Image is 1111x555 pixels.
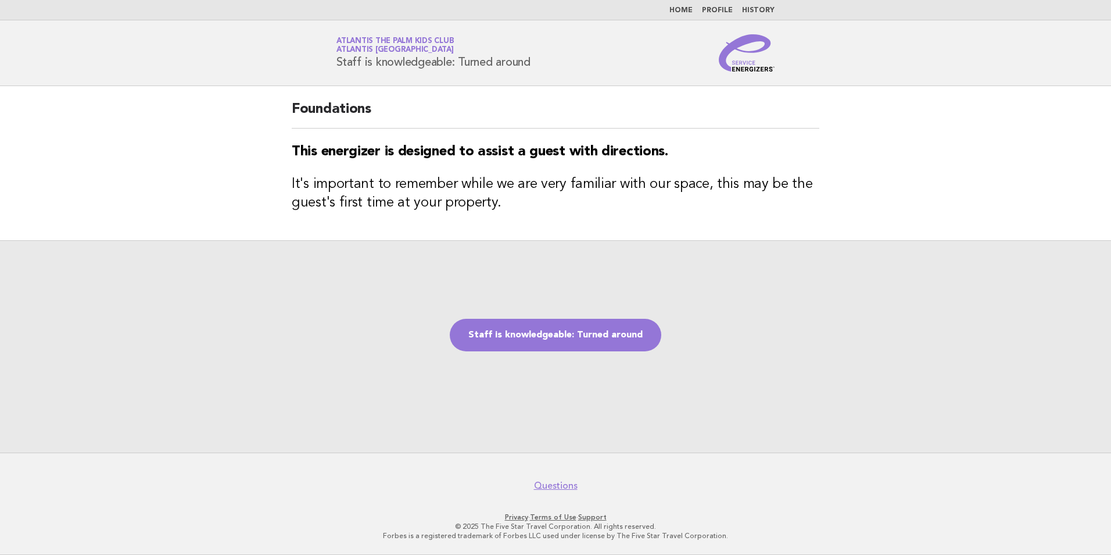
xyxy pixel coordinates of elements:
a: Staff is knowledgeable: Turned around [450,319,661,351]
p: © 2025 The Five Star Travel Corporation. All rights reserved. [200,522,911,531]
span: Atlantis [GEOGRAPHIC_DATA] [336,47,454,54]
strong: This energizer is designed to assist a guest with directions. [292,145,668,159]
a: Questions [534,480,578,492]
a: Terms of Use [530,513,576,521]
h3: It's important to remember while we are very familiar with our space, this may be the guest's fir... [292,175,819,212]
img: Service Energizers [719,34,775,72]
h2: Foundations [292,100,819,129]
h1: Staff is knowledgeable: Turned around [336,38,531,68]
a: Atlantis The Palm Kids ClubAtlantis [GEOGRAPHIC_DATA] [336,37,454,54]
p: · · [200,513,911,522]
a: Privacy [505,513,528,521]
a: History [742,7,775,14]
a: Support [578,513,607,521]
a: Home [669,7,693,14]
a: Profile [702,7,733,14]
p: Forbes is a registered trademark of Forbes LLC used under license by The Five Star Travel Corpora... [200,531,911,540]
